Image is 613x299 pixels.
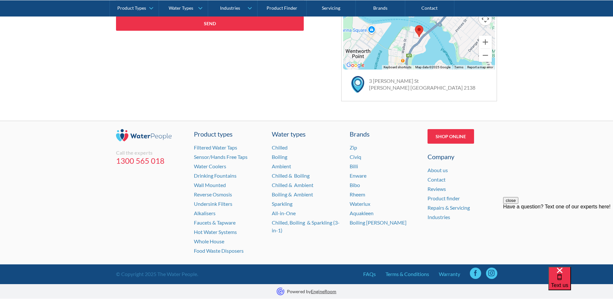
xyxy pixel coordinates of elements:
[350,144,357,150] a: Zip
[503,197,613,275] iframe: podium webchat widget prompt
[350,191,365,197] a: Rheem
[345,61,366,70] img: Google
[345,61,366,70] a: Open this area in Google Maps (opens a new window)
[194,238,224,244] a: Whole House
[194,154,248,160] a: Sensor/Hands Free Taps
[428,186,446,192] a: Reviews
[415,65,450,69] span: Map data ©2025 Google
[116,16,304,31] input: Send
[428,129,474,144] a: Shop Online
[272,191,313,197] a: Boiling & Ambient
[350,182,360,188] a: Bibo
[479,36,492,49] button: Zoom in
[194,201,232,207] a: Undersink Filters
[350,201,370,207] a: Waterlux
[350,172,366,179] a: Enware
[428,176,446,183] a: Contact
[194,182,226,188] a: Wall Mounted
[194,172,237,179] a: Drinking Fountains
[194,129,264,139] a: Product types
[439,270,460,278] a: Warranty
[272,182,313,188] a: Chilled & Ambient
[117,5,146,11] div: Product Types
[220,5,240,11] div: Industries
[272,154,287,160] a: Boiling
[350,210,374,216] a: Aquakleen
[428,214,450,220] a: Industries
[369,78,475,91] a: 3 [PERSON_NAME] St[PERSON_NAME] [GEOGRAPHIC_DATA] 2138
[272,163,291,169] a: Ambient
[272,144,288,150] a: Chilled
[350,154,361,160] a: Civiq
[479,49,492,62] button: Zoom out
[194,219,236,226] a: Faucets & Tapware
[116,149,186,156] div: Call the experts
[116,156,186,166] a: 1300 565 018
[386,270,429,278] a: Terms & Conditions
[428,167,448,173] a: About us
[350,219,407,226] a: Boiling [PERSON_NAME]
[454,65,463,69] a: Terms
[350,163,358,169] a: Billi
[384,65,411,70] button: Keyboard shortcuts
[479,12,492,25] button: Map camera controls
[272,219,340,233] a: Chilled, Boiling & Sparkling (3-in-1)
[467,65,493,69] a: Report a map error
[428,205,470,211] a: Repairs & Servicing
[194,229,237,235] a: Hot Water Systems
[194,144,237,150] a: Filtered Water Taps
[194,248,244,254] a: Food Waste Disposers
[428,152,497,161] div: Company
[169,5,193,11] div: Water Types
[194,191,232,197] a: Reverse Osmosis
[548,267,613,299] iframe: podium webchat widget bubble
[272,201,292,207] a: Sparkling
[363,270,376,278] a: FAQs
[287,288,336,295] p: Powered by
[116,270,198,278] div: © Copyright 2025 The Water People.
[415,25,423,37] div: Map pin
[194,163,226,169] a: Water Coolers
[428,195,460,201] a: Product finder
[350,129,419,139] div: Brands
[311,289,336,294] a: EngineRoom
[272,172,310,179] a: Chilled & Boiling
[194,210,216,216] a: Alkalisers
[272,129,342,139] a: Water types
[351,76,364,93] img: map marker icon
[272,210,296,216] a: All-in-One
